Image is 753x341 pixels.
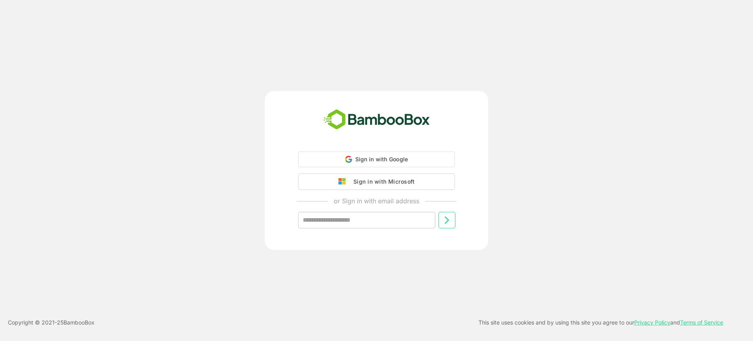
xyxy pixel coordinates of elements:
div: Sign in with Google [298,151,455,167]
a: Privacy Policy [634,319,670,326]
p: or Sign in with email address [334,196,419,206]
p: Copyright © 2021- 25 BambooBox [8,318,95,327]
a: Terms of Service [680,319,723,326]
img: google [338,178,349,185]
span: Sign in with Google [355,156,408,162]
img: bamboobox [319,107,434,133]
button: Sign in with Microsoft [298,173,455,190]
p: This site uses cookies and by using this site you agree to our and [478,318,723,327]
div: Sign in with Microsoft [349,177,415,187]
